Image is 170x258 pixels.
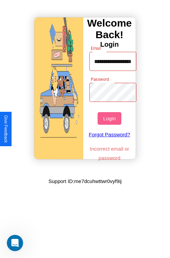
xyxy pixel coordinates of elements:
[83,17,136,41] h3: Welcome Back!
[48,177,121,186] p: Support ID: me7dcuhwttwr0vyf9ij
[7,235,23,251] iframe: Intercom live chat
[98,112,121,125] button: Login
[86,125,133,144] a: Forgot Password?
[34,17,83,159] img: gif
[3,115,8,143] div: Give Feedback
[91,76,109,82] label: Password
[91,45,101,51] label: Email
[86,144,133,163] p: Incorrect email or password
[83,41,136,48] h4: Login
